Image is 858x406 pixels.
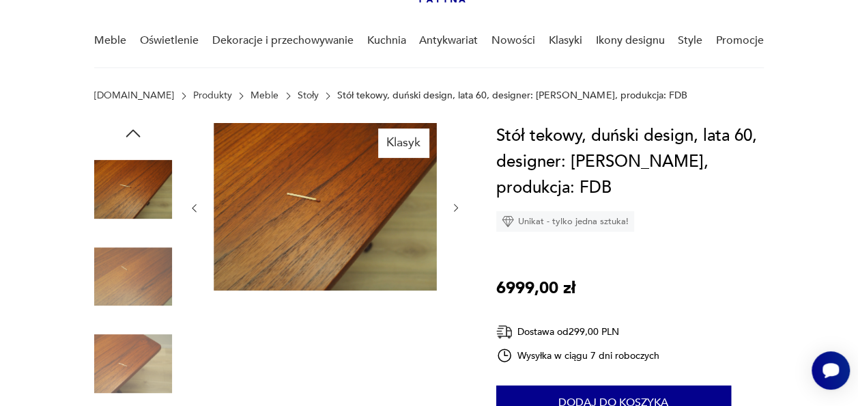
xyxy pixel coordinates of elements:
[298,90,319,101] a: Stoły
[678,14,702,67] a: Style
[716,14,764,67] a: Promocje
[549,14,582,67] a: Klasyki
[496,211,634,232] div: Unikat - tylko jedna sztuka!
[337,90,687,101] p: Stół tekowy, duński design, lata 60, designer: [PERSON_NAME], produkcja: FDB
[496,323,513,340] img: Ikona dostawy
[812,351,850,390] iframe: Smartsupp widget button
[251,90,278,101] a: Meble
[140,14,199,67] a: Oświetlenie
[193,90,232,101] a: Produkty
[94,90,174,101] a: [DOMAIN_NAME]
[212,14,354,67] a: Dekoracje i przechowywanie
[496,347,660,364] div: Wysyłka w ciągu 7 dni roboczych
[491,14,535,67] a: Nowości
[94,150,172,228] img: Zdjęcie produktu Stół tekowy, duński design, lata 60, designer: Børge Mogensen, produkcja: FDB
[595,14,664,67] a: Ikony designu
[378,128,429,157] div: Klasyk
[502,215,514,228] img: Ikona diamentu
[496,323,660,340] div: Dostawa od 299,00 PLN
[496,123,764,201] h1: Stół tekowy, duński design, lata 60, designer: [PERSON_NAME], produkcja: FDB
[94,325,172,403] img: Zdjęcie produktu Stół tekowy, duński design, lata 60, designer: Børge Mogensen, produkcja: FDB
[94,238,172,316] img: Zdjęcie produktu Stół tekowy, duński design, lata 60, designer: Børge Mogensen, produkcja: FDB
[214,123,437,290] img: Zdjęcie produktu Stół tekowy, duński design, lata 60, designer: Børge Mogensen, produkcja: FDB
[419,14,478,67] a: Antykwariat
[496,275,575,301] p: 6999,00 zł
[94,14,126,67] a: Meble
[367,14,405,67] a: Kuchnia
